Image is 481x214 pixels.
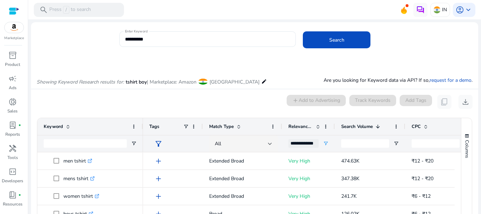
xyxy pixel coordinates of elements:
p: Developers [2,178,23,184]
span: Search [329,36,344,44]
span: / [63,6,69,14]
button: Search [303,31,370,48]
input: Search Volume Filter Input [341,139,389,148]
span: | Marketplace: Amazon [147,79,196,85]
span: Match Type [209,123,234,130]
p: Ads [9,85,17,91]
span: keyboard_arrow_down [464,6,473,14]
input: Keyword Filter Input [44,139,127,148]
span: ₹12 - ₹20 [412,158,433,164]
mat-icon: edit [261,77,267,86]
p: women tshirt [63,189,99,203]
span: handyman [8,144,17,153]
p: Extended Broad [209,189,276,203]
span: 474.63K [341,158,360,164]
span: 347.38K [341,175,360,182]
p: Extended Broad [209,171,276,186]
p: Tools [7,154,18,161]
p: Resources [3,201,23,207]
p: Are you looking for Keyword data via API? If so, . [324,77,473,84]
span: 241.7K [341,193,357,200]
span: Relevance Score [288,123,313,130]
button: Open Filter Menu [131,141,137,146]
span: account_circle [456,6,464,14]
span: code_blocks [8,167,17,176]
span: Keyword [44,123,63,130]
span: Search Volume [341,123,373,130]
p: Extended Broad [209,154,276,168]
span: lab_profile [8,121,17,129]
span: fiber_manual_record [18,194,21,196]
span: donut_small [8,98,17,106]
p: Marketplace [4,36,24,41]
span: book_4 [8,191,17,199]
span: filter_alt [154,140,163,148]
p: Very High [288,154,329,168]
img: amazon.svg [5,22,24,33]
span: Columns [464,140,470,158]
span: fiber_manual_record [18,124,21,127]
span: CPC [412,123,421,130]
input: CPC Filter Input [412,139,460,148]
button: Open Filter Menu [393,141,399,146]
p: men tshirt [63,154,92,168]
p: Product [5,61,20,68]
i: Showing Keyword Research results for: [37,79,124,85]
span: ₹12 - ₹20 [412,175,433,182]
button: download [458,95,473,109]
span: Tags [149,123,159,130]
span: [GEOGRAPHIC_DATA] [210,79,260,85]
p: Sales [7,108,18,114]
span: tshirt boy [126,79,147,85]
span: ₹6 - ₹12 [412,193,431,200]
span: add [154,157,163,165]
p: mens tshirt [63,171,95,186]
span: inventory_2 [8,51,17,60]
span: add [154,175,163,183]
span: campaign [8,74,17,83]
p: Press to search [49,6,91,14]
p: Very High [288,171,329,186]
p: IN [442,4,447,16]
span: All [215,140,221,147]
span: search [39,6,48,14]
mat-label: Enter Keyword [125,29,148,34]
p: Reports [5,131,20,137]
button: Open Filter Menu [323,141,329,146]
span: download [461,98,470,106]
span: add [154,192,163,201]
p: Very High [288,189,329,203]
img: in.svg [433,6,441,13]
a: request for a demo [430,77,471,84]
